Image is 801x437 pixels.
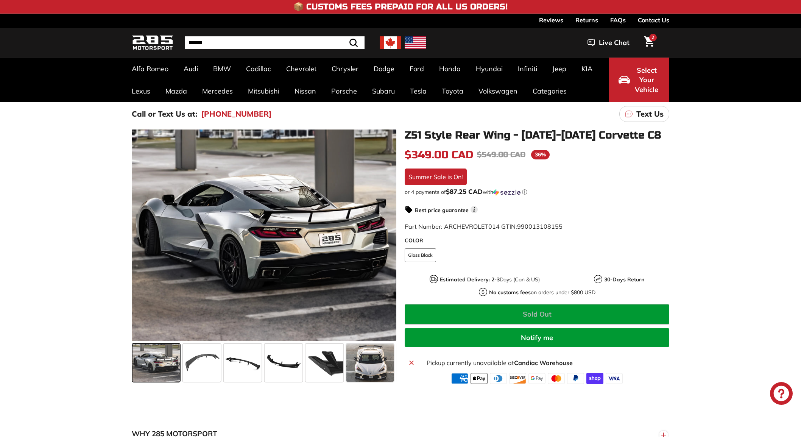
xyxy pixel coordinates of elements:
[185,36,365,49] input: Search
[509,373,526,384] img: discover
[324,80,365,102] a: Porsche
[240,80,287,102] a: Mitsubishi
[405,169,467,185] div: Summer Sale is On!
[446,187,483,195] span: $87.25 CAD
[517,223,563,230] span: 990013108155
[493,189,520,196] img: Sezzle
[525,80,574,102] a: Categories
[287,80,324,102] a: Nissan
[440,276,500,283] strong: Estimated Delivery: 2-3
[471,206,478,213] span: i
[636,108,664,120] p: Text Us
[599,38,630,48] span: Live Chat
[402,80,434,102] a: Tesla
[201,108,272,120] a: [PHONE_NUMBER]
[619,106,669,122] a: Text Us
[471,80,525,102] a: Volkswagen
[324,58,366,80] a: Chrysler
[514,359,573,367] strong: Candiac Warehouse
[279,58,324,80] a: Chevrolet
[548,373,565,384] img: master
[176,58,206,80] a: Audi
[440,276,540,284] p: Days (Can & US)
[405,148,473,161] span: $349.00 CAD
[634,66,659,95] span: Select Your Vehicle
[578,33,639,52] button: Live Chat
[490,373,507,384] img: diners_club
[539,14,563,27] a: Reviews
[405,328,669,347] button: Notify me
[158,80,195,102] a: Mazda
[405,188,669,196] div: or 4 payments of$87.25 CADwithSezzle Click to learn more about Sezzle
[124,80,158,102] a: Lexus
[471,373,488,384] img: apple_pay
[768,382,795,407] inbox-online-store-chat: Shopify online store chat
[405,188,669,196] div: or 4 payments of with
[432,58,468,80] a: Honda
[402,58,432,80] a: Ford
[427,358,665,367] p: Pickup currently unavailable at
[531,150,550,159] span: 36%
[405,130,669,141] h1: Z51 Style Rear Wing - [DATE]-[DATE] Corvette C8
[639,30,659,56] a: Cart
[365,80,402,102] a: Subaru
[638,14,669,27] a: Contact Us
[451,373,468,384] img: american_express
[366,58,402,80] a: Dodge
[206,58,238,80] a: BMW
[132,108,197,120] p: Call or Text Us at:
[545,58,574,80] a: Jeep
[415,207,469,214] strong: Best price guarantee
[567,373,584,384] img: paypal
[523,310,552,318] span: Sold Out
[132,34,173,52] img: Logo_285_Motorsport_areodynamics_components
[651,34,654,40] span: 2
[489,289,595,297] p: on orders under $800 USD
[489,289,531,296] strong: No customs fees
[405,304,669,325] button: Sold Out
[405,237,669,245] label: COLOR
[610,14,626,27] a: FAQs
[609,58,669,102] button: Select Your Vehicle
[238,58,279,80] a: Cadillac
[405,223,563,230] span: Part Number: ARCHEVROLET014 GTIN:
[575,14,598,27] a: Returns
[510,58,545,80] a: Infiniti
[468,58,510,80] a: Hyundai
[606,373,623,384] img: visa
[477,150,525,159] span: $549.00 CAD
[293,2,508,11] h4: 📦 Customs Fees Prepaid for All US Orders!
[574,58,600,80] a: KIA
[586,373,603,384] img: shopify_pay
[528,373,545,384] img: google_pay
[604,276,644,283] strong: 30-Days Return
[434,80,471,102] a: Toyota
[124,58,176,80] a: Alfa Romeo
[195,80,240,102] a: Mercedes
